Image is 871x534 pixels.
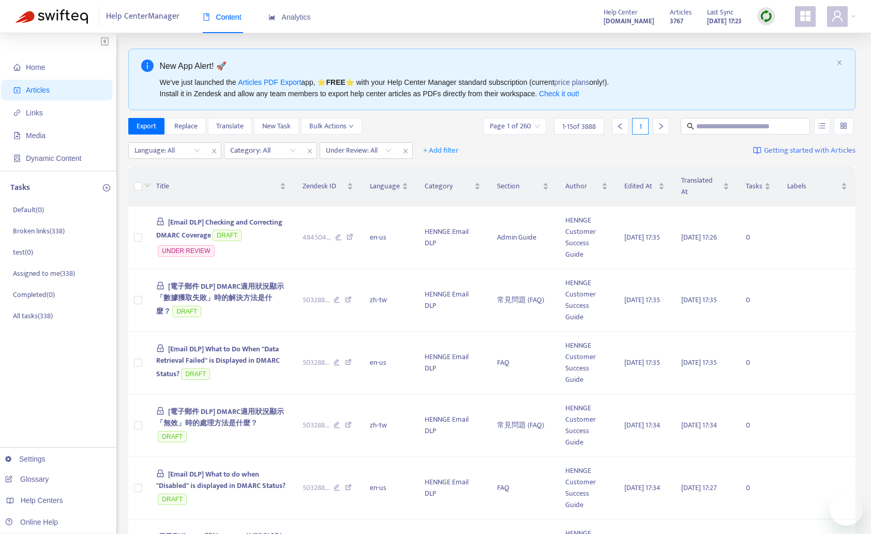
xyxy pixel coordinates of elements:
a: [DOMAIN_NAME] [604,15,654,27]
span: close [399,145,412,157]
img: Swifteq [16,9,88,24]
span: lock [156,469,164,478]
a: Getting started with Articles [753,142,855,159]
td: HENNGE Customer Success Guide [557,332,616,394]
span: Help Center Manager [106,7,179,26]
td: HENNGE Customer Success Guide [557,206,616,269]
span: container [13,155,21,162]
th: Tasks [738,167,779,206]
td: HENNGE Customer Success Guide [557,269,616,332]
span: Help Center [604,7,638,18]
p: Assigned to me ( 338 ) [13,268,75,279]
p: test ( 0 ) [13,247,33,258]
th: Title [148,167,294,206]
span: plus-circle [103,184,110,191]
span: Media [26,131,46,140]
span: book [203,13,210,21]
td: FAQ [489,457,558,520]
p: Completed ( 0 ) [13,289,55,300]
td: 0 [738,206,779,269]
div: New App Alert! 🚀 [160,60,833,72]
td: HENNGE Email DLP [416,206,488,269]
span: Dynamic Content [26,154,81,162]
th: Language [362,167,416,206]
span: DRAFT [172,306,201,317]
a: Check it out! [539,90,579,98]
img: sync.dc5367851b00ba804db3.png [760,10,773,23]
button: Export [128,118,164,135]
span: appstore [799,10,812,22]
span: Category [425,181,472,192]
span: Links [26,109,43,117]
th: Translated At [673,167,738,206]
td: en-us [362,457,416,520]
span: lock [156,281,164,290]
span: [DATE] 17:27 [681,482,717,494]
span: [DATE] 17:34 [681,419,717,431]
td: 0 [738,332,779,394]
span: DRAFT [181,368,210,380]
img: image-link [753,146,761,155]
td: HENNGE Email DLP [416,269,488,332]
td: HENNGE Email DLP [416,394,488,457]
button: Bulk Actionsdown [301,118,362,135]
td: 0 [738,269,779,332]
span: DRAFT [213,230,242,241]
td: zh-tw [362,394,416,457]
span: left [617,123,624,130]
span: right [657,123,665,130]
span: [電子郵件 DLP] DMARC適用狀況顯示「數據獲取失敗」時的解決方法是什麼？ [156,280,284,317]
span: Labels [787,181,839,192]
td: 常見問題 (FAQ) [489,269,558,332]
span: [DATE] 17:35 [681,294,717,306]
td: en-us [362,206,416,269]
button: + Add filter [415,142,467,159]
strong: [DOMAIN_NAME] [604,16,654,27]
span: DRAFT [158,494,187,505]
span: Edited At [624,181,656,192]
span: Translate [216,121,244,132]
span: 484504 ... [303,232,331,243]
th: Edited At [616,167,673,206]
p: Broken links ( 338 ) [13,226,65,236]
span: Replace [174,121,198,132]
span: Author [565,181,599,192]
a: Settings [5,455,46,463]
th: Labels [779,167,855,206]
span: down [144,182,151,188]
td: HENNGE Email DLP [416,332,488,394]
span: [DATE] 17:34 [624,482,660,494]
span: file-image [13,132,21,139]
span: unordered-list [818,122,825,129]
a: Online Help [5,518,58,526]
button: Translate [208,118,252,135]
p: Tasks [10,182,30,194]
span: DRAFT [158,431,187,442]
span: 503288 ... [303,420,329,431]
span: account-book [13,86,21,94]
th: Zendesk ID [294,167,362,206]
td: en-us [362,332,416,394]
span: [DATE] 17:34 [624,419,660,431]
span: Zendesk ID [303,181,346,192]
span: Tasks [746,181,762,192]
span: [Email DLP] Checking and Correcting DMARC Coverage [156,216,283,242]
span: 503288 ... [303,357,329,368]
th: Section [489,167,558,206]
span: Help Centers [21,496,63,505]
span: 503288 ... [303,482,329,494]
td: HENNGE Customer Success Guide [557,457,616,520]
span: lock [156,344,164,352]
td: Admin Guide [489,206,558,269]
span: [DATE] 17:35 [681,357,717,368]
button: unordered-list [814,118,830,135]
td: HENNGE Customer Success Guide [557,394,616,457]
p: Default ( 0 ) [13,204,44,215]
span: Language [370,181,400,192]
span: Articles [26,86,50,94]
span: Bulk Actions [309,121,354,132]
span: UNDER REVIEW [158,245,214,257]
span: close [303,145,317,157]
span: link [13,109,21,116]
strong: [DATE] 17:23 [707,16,742,27]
